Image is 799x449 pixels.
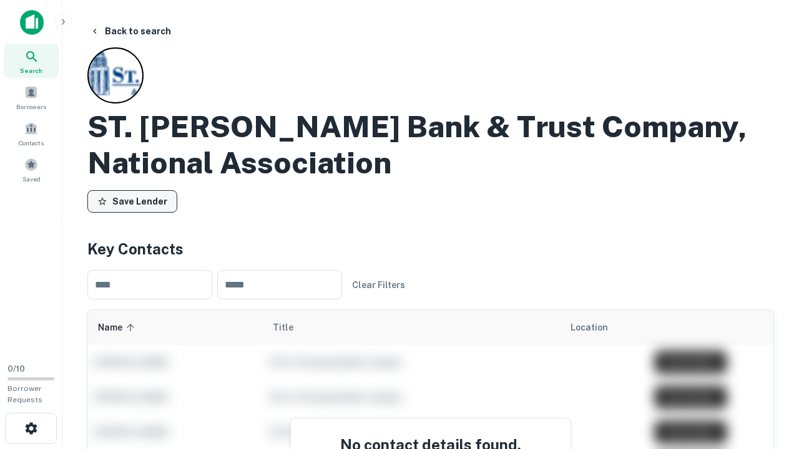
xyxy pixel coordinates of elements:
span: Saved [22,174,41,184]
span: Contacts [19,138,44,148]
span: Search [20,65,42,75]
a: Borrowers [4,80,59,114]
iframe: Chat Widget [737,349,799,409]
h4: Key Contacts [87,238,774,260]
a: Contacts [4,117,59,150]
button: Clear Filters [347,274,410,296]
button: Back to search [85,20,176,42]
img: capitalize-icon.png [20,10,44,35]
span: 0 / 10 [7,364,25,374]
button: Save Lender [87,190,177,213]
h2: ST. [PERSON_NAME] Bank & Trust Company, National Association [87,109,774,180]
a: Saved [4,153,59,186]
span: Borrower Requests [7,384,42,404]
span: Borrowers [16,102,46,112]
a: Search [4,44,59,78]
